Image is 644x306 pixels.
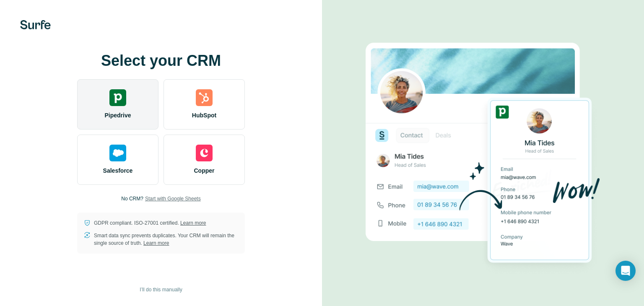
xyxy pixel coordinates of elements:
[13,13,20,20] img: logo_orange.svg
[180,220,206,226] a: Learn more
[109,89,126,106] img: pipedrive's logo
[140,286,182,293] span: I’ll do this manually
[196,89,213,106] img: hubspot's logo
[94,232,238,247] p: Smart data sync prevents duplicates. Your CRM will remain the single source of truth.
[22,22,92,29] div: Domain: [DOMAIN_NAME]
[192,111,216,119] span: HubSpot
[366,29,600,277] img: PIPEDRIVE image
[13,22,20,29] img: website_grey.svg
[83,49,90,55] img: tab_keywords_by_traffic_grey.svg
[23,49,29,55] img: tab_domain_overview_orange.svg
[77,52,245,69] h1: Select your CRM
[23,13,41,20] div: v 4.0.25
[93,49,141,55] div: Keywords by Traffic
[194,166,215,175] span: Copper
[134,283,188,296] button: I’ll do this manually
[109,145,126,161] img: salesforce's logo
[196,145,213,161] img: copper's logo
[121,195,143,202] p: No CRM?
[103,166,133,175] span: Salesforce
[32,49,75,55] div: Domain Overview
[615,261,636,281] div: Open Intercom Messenger
[145,195,201,202] button: Start with Google Sheets
[94,219,206,227] p: GDPR compliant. ISO-27001 certified.
[20,20,51,29] img: Surfe's logo
[143,240,169,246] a: Learn more
[104,111,131,119] span: Pipedrive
